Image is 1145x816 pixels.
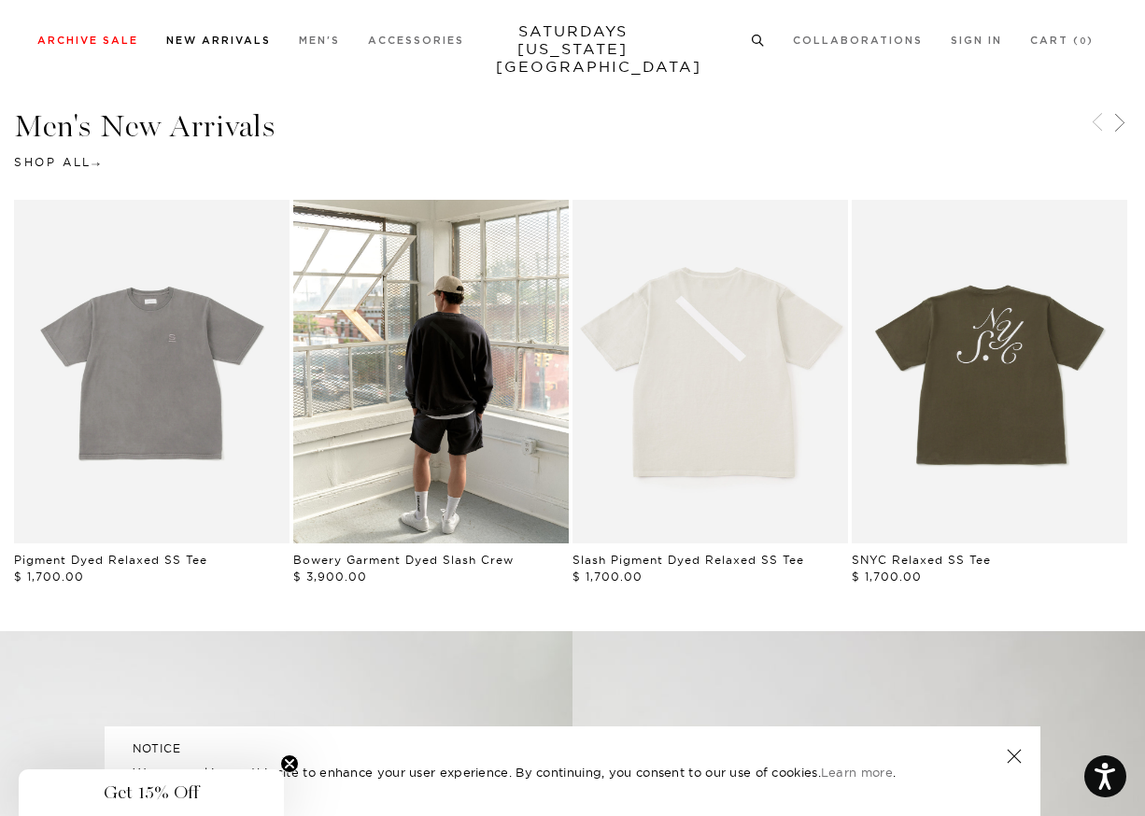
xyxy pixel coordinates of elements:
a: Archive Sale [37,35,138,46]
a: Shop All [14,155,100,169]
a: Learn more [821,765,893,780]
a: Bowery Garment Dyed Slash Crew [293,553,514,567]
span: $ 1,700.00 [852,570,922,584]
a: Cart (0) [1030,35,1094,46]
h3: Men's New Arrivals [14,111,1131,142]
a: Accessories [368,35,464,46]
a: SATURDAYS[US_STATE][GEOGRAPHIC_DATA] [496,22,650,76]
small: 0 [1080,37,1087,46]
a: New Arrivals [166,35,271,46]
div: Get 15% OffClose teaser [19,769,284,816]
a: Men's [299,35,340,46]
span: $ 1,700.00 [14,570,84,584]
a: Slash Pigment Dyed Relaxed SS Tee [572,553,804,567]
a: SNYC Relaxed SS Tee [852,553,991,567]
a: Pigment Dyed Relaxed SS Tee [14,553,207,567]
span: $ 3,900.00 [293,570,367,584]
p: We use cookies on this site to enhance your user experience. By continuing, you consent to our us... [133,763,946,781]
h5: NOTICE [133,740,1012,757]
a: Collaborations [793,35,923,46]
a: Sign In [951,35,1002,46]
button: Close teaser [280,754,299,773]
span: $ 1,700.00 [572,570,643,584]
span: Get 15% Off [104,781,199,804]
